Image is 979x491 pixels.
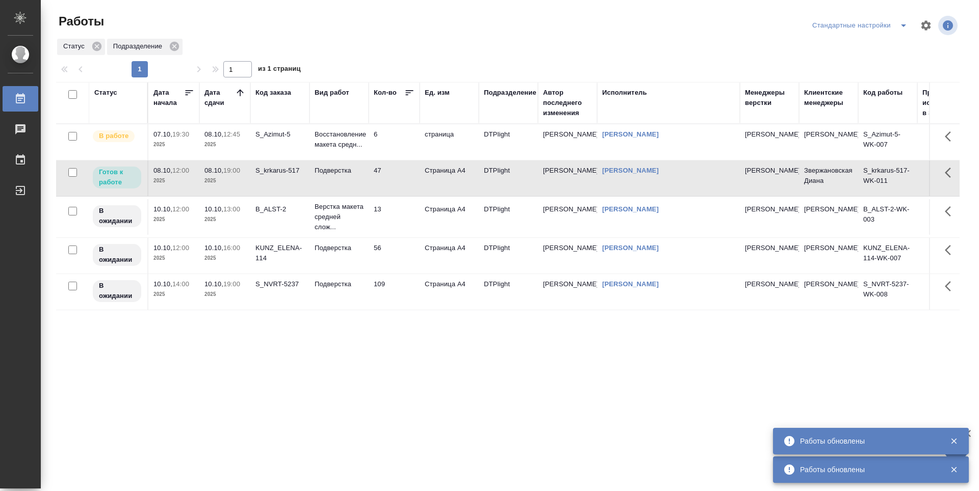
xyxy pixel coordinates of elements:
[369,160,420,196] td: 47
[153,253,194,263] p: 2025
[602,88,647,98] div: Исполнитель
[800,436,935,446] div: Работы обновлены
[863,88,903,98] div: Код работы
[99,167,135,187] p: Готов к работе
[223,244,240,252] p: 16:00
[858,238,917,274] td: KUNZ_ELENA-114-WK-007
[153,88,184,108] div: Дата начала
[602,244,659,252] a: [PERSON_NAME]
[255,279,304,289] div: S_NVRT-5237
[369,274,420,310] td: 109
[602,167,659,174] a: [PERSON_NAME]
[484,88,536,98] div: Подразделение
[602,205,659,213] a: [PERSON_NAME]
[172,280,189,288] p: 14:00
[369,124,420,160] td: 6
[92,279,142,303] div: Исполнитель назначен, приступать к работе пока рано
[420,238,479,274] td: Страница А4
[204,176,245,186] p: 2025
[63,41,88,51] p: Статус
[799,274,858,310] td: [PERSON_NAME]
[172,205,189,213] p: 12:00
[99,206,135,226] p: В ожидании
[939,160,963,185] button: Здесь прячутся важные кнопки
[153,214,194,225] p: 2025
[153,130,172,138] p: 07.10,
[258,63,301,77] span: из 1 страниц
[204,280,223,288] p: 10.10,
[479,274,538,310] td: DTPlight
[745,129,794,140] p: [PERSON_NAME]
[420,199,479,235] td: Страница А4
[543,88,592,118] div: Автор последнего изменения
[153,289,194,299] p: 2025
[315,243,364,253] p: Подверстка
[153,176,194,186] p: 2025
[204,244,223,252] p: 10.10,
[943,437,964,446] button: Закрыть
[425,88,450,98] div: Ед. изм
[602,280,659,288] a: [PERSON_NAME]
[602,130,659,138] a: [PERSON_NAME]
[315,202,364,232] p: Верстка макета средней слож...
[858,199,917,235] td: B_ALST-2-WK-003
[99,281,135,301] p: В ожидании
[107,39,183,55] div: Подразделение
[939,124,963,149] button: Здесь прячутся важные кнопки
[800,465,935,475] div: Работы обновлены
[92,129,142,143] div: Исполнитель выполняет работу
[745,166,794,176] p: [PERSON_NAME]
[92,243,142,267] div: Исполнитель назначен, приступать к работе пока рано
[939,274,963,298] button: Здесь прячутся важные кнопки
[255,129,304,140] div: S_Azimut-5
[172,244,189,252] p: 12:00
[204,289,245,299] p: 2025
[204,140,245,150] p: 2025
[223,205,240,213] p: 13:00
[538,124,597,160] td: [PERSON_NAME]
[56,13,104,30] span: Работы
[255,88,291,98] div: Код заказа
[858,124,917,160] td: S_Azimut-5-WK-007
[745,88,794,108] div: Менеджеры верстки
[745,204,794,214] p: [PERSON_NAME]
[538,274,597,310] td: [PERSON_NAME]
[810,17,914,34] div: split button
[94,88,117,98] div: Статус
[858,160,917,196] td: S_krkarus-517-WK-011
[420,274,479,310] td: Страница А4
[204,167,223,174] p: 08.10,
[420,160,479,196] td: Страница А4
[479,160,538,196] td: DTPlight
[315,279,364,289] p: Подверстка
[204,214,245,225] p: 2025
[315,129,364,150] p: Восстановление макета средн...
[943,465,964,474] button: Закрыть
[223,280,240,288] p: 19:00
[538,199,597,235] td: [PERSON_NAME]
[113,41,166,51] p: Подразделение
[57,39,105,55] div: Статус
[799,238,858,274] td: [PERSON_NAME]
[858,274,917,310] td: S_NVRT-5237-WK-008
[799,199,858,235] td: [PERSON_NAME]
[255,204,304,214] div: B_ALST-2
[204,130,223,138] p: 08.10,
[538,160,597,196] td: [PERSON_NAME]
[369,238,420,274] td: 56
[153,205,172,213] p: 10.10,
[479,238,538,274] td: DTPlight
[799,160,858,196] td: Звержановская Диана
[745,279,794,289] p: [PERSON_NAME]
[479,199,538,235] td: DTPlight
[92,204,142,228] div: Исполнитель назначен, приступать к работе пока рано
[172,167,189,174] p: 12:00
[255,243,304,263] div: KUNZ_ELENA-114
[745,243,794,253] p: [PERSON_NAME]
[204,253,245,263] p: 2025
[538,238,597,274] td: [PERSON_NAME]
[315,166,364,176] p: Подверстка
[315,88,349,98] div: Вид работ
[939,238,963,262] button: Здесь прячутся важные кнопки
[204,88,235,108] div: Дата сдачи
